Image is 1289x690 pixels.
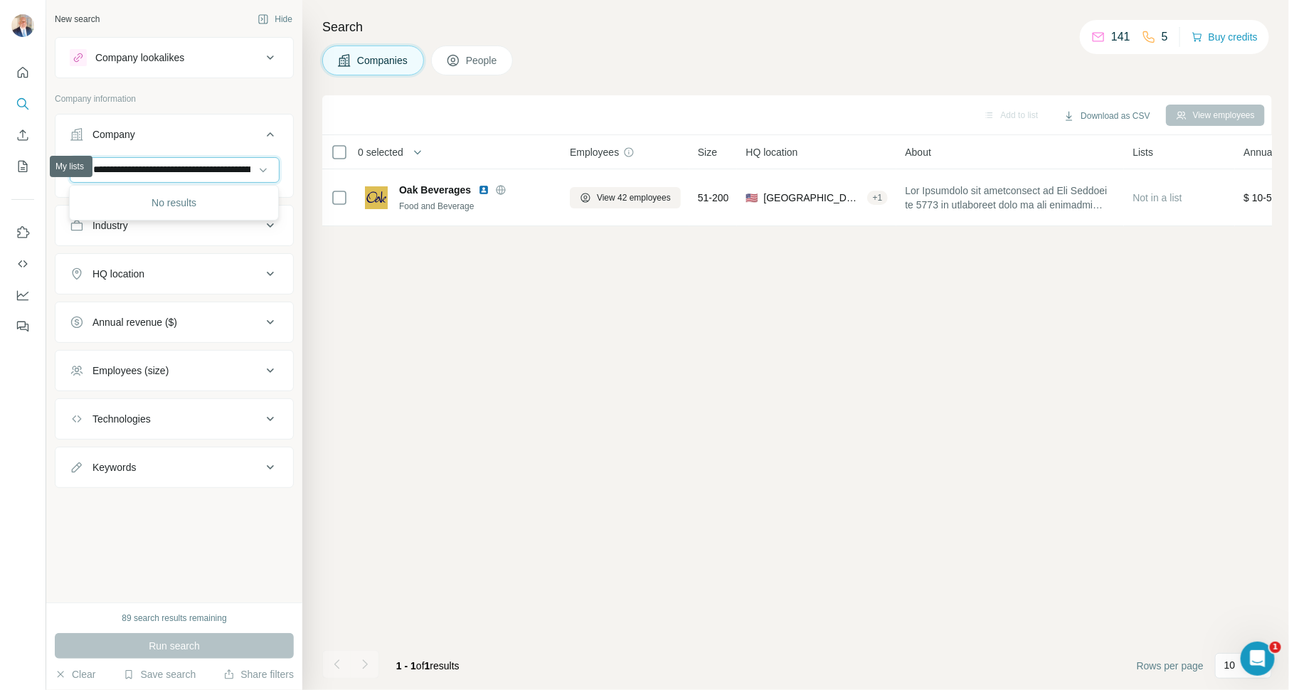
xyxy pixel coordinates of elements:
[597,191,671,204] span: View 42 employees
[11,251,34,277] button: Use Surfe API
[1243,192,1285,203] span: $ 10-50M
[1241,642,1275,676] iframe: Intercom live chat
[55,117,293,157] button: Company
[11,91,34,117] button: Search
[248,9,302,30] button: Hide
[11,220,34,245] button: Use Surfe on LinkedIn
[223,667,294,681] button: Share filters
[867,191,888,204] div: + 1
[1224,658,1236,672] p: 10
[73,189,275,217] div: No results
[92,315,177,329] div: Annual revenue ($)
[698,145,717,159] span: Size
[92,363,169,378] div: Employees (size)
[416,660,425,672] span: of
[698,191,729,205] span: 51-200
[570,145,619,159] span: Employees
[1132,192,1182,203] span: Not in a list
[122,612,226,625] div: 89 search results remaining
[478,184,489,196] img: LinkedIn logo
[396,660,416,672] span: 1 - 1
[746,145,797,159] span: HQ location
[123,667,196,681] button: Save search
[11,60,34,85] button: Quick start
[399,183,471,197] span: Oak Beverages
[1192,27,1258,47] button: Buy credits
[55,13,100,26] div: New search
[1270,642,1281,653] span: 1
[11,122,34,148] button: Enrich CSV
[11,314,34,339] button: Feedback
[92,267,144,281] div: HQ location
[55,257,293,291] button: HQ location
[55,450,293,484] button: Keywords
[399,200,553,213] div: Food and Beverage
[322,17,1272,37] h4: Search
[11,154,34,179] button: My lists
[55,402,293,436] button: Technologies
[55,354,293,388] button: Employees (size)
[1137,659,1204,673] span: Rows per page
[92,412,151,426] div: Technologies
[396,660,460,672] span: results
[905,145,931,159] span: About
[55,208,293,243] button: Industry
[1162,28,1168,46] p: 5
[570,187,681,208] button: View 42 employees
[92,127,135,142] div: Company
[11,282,34,308] button: Dashboard
[55,305,293,339] button: Annual revenue ($)
[1111,28,1130,46] p: 141
[92,460,136,474] div: Keywords
[92,218,128,233] div: Industry
[55,92,294,105] p: Company information
[746,191,758,205] span: 🇺🇸
[357,53,409,68] span: Companies
[466,53,499,68] span: People
[365,186,388,209] img: Logo of Oak Beverages
[1132,145,1153,159] span: Lists
[905,184,1115,212] span: Lor Ipsumdolo sit ametconsect ad Eli Seddoei te 5773 in utlaboreet dolo ma ali enimadmi veniamqu ...
[763,191,861,205] span: [GEOGRAPHIC_DATA], [US_STATE]
[55,667,95,681] button: Clear
[95,51,184,65] div: Company lookalikes
[11,14,34,37] img: Avatar
[425,660,430,672] span: 1
[55,41,293,75] button: Company lookalikes
[1054,105,1160,127] button: Download as CSV
[358,145,403,159] span: 0 selected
